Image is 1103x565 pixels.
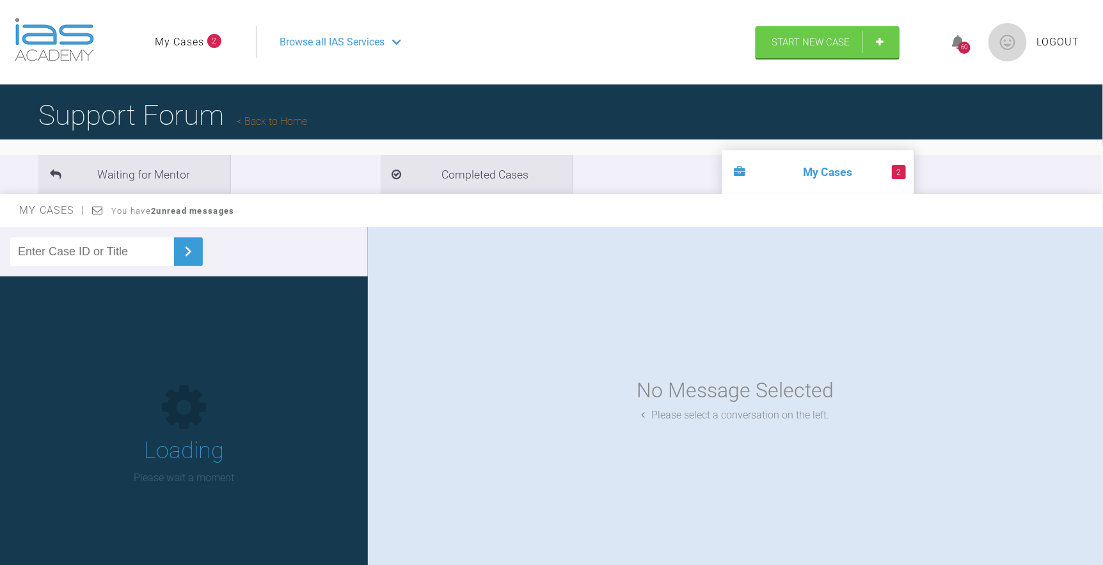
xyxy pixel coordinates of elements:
[111,206,235,216] span: You have
[958,42,971,54] div: 60
[10,237,174,266] input: Enter Case ID or Title
[178,241,198,262] img: chevronRight.28bd32b0.svg
[155,34,204,51] a: My Cases
[237,115,307,127] a: Back to Home
[892,165,906,179] span: 2
[38,93,307,138] h1: Support Forum
[19,204,85,216] span: My Cases
[15,18,94,61] img: logo-light.3e3ef733.png
[144,433,224,470] h1: Loading
[1037,34,1080,51] a: Logout
[207,34,221,48] span: 2
[134,470,234,486] p: Please wait a moment
[722,150,914,194] li: My Cases
[772,36,850,48] span: Start New Case
[381,155,573,194] li: Completed Cases
[988,23,1027,61] img: profile.png
[38,155,230,194] li: Waiting for Mentor
[151,206,234,216] strong: 2 unread messages
[756,26,900,58] a: Start New Case
[641,407,829,424] div: Please select a conversation on the left.
[280,34,385,51] span: Browse all IAS Services
[637,374,834,407] div: No Message Selected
